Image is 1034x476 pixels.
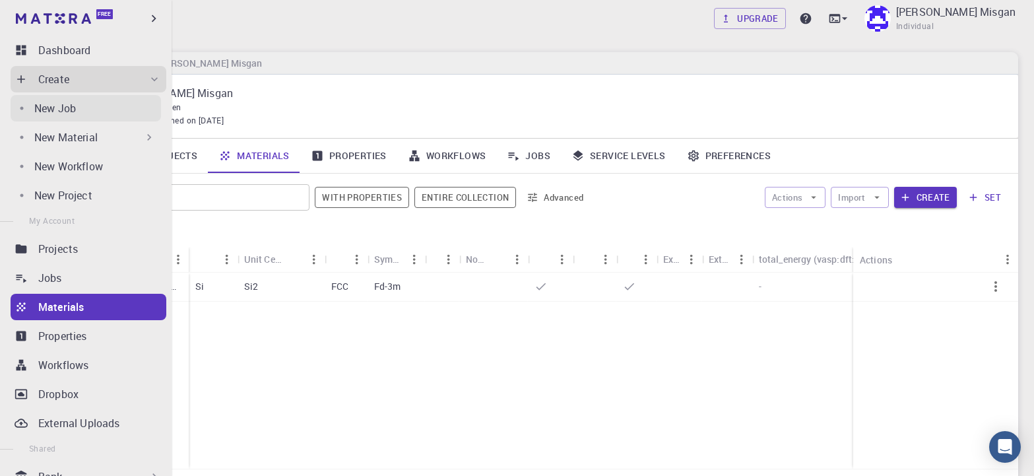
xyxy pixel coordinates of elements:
[765,187,826,208] button: Actions
[11,294,166,320] a: Materials
[528,246,573,272] div: Default
[238,246,325,272] div: Unit Cell Formula
[11,265,166,291] a: Jobs
[459,246,528,272] div: Non-periodic
[496,139,561,173] a: Jobs
[896,4,1016,20] p: [PERSON_NAME] Misgan
[702,246,752,272] div: Ext+web
[38,299,84,315] p: Materials
[11,182,161,209] a: New Project
[151,56,262,71] h6: [PERSON_NAME] Misgan
[315,187,409,208] button: With properties
[38,386,79,402] p: Dropbox
[11,381,166,407] a: Dropbox
[507,249,528,270] button: Menu
[414,187,516,208] button: Entire collection
[34,100,76,116] p: New Job
[404,249,425,270] button: Menu
[158,114,224,127] span: Joined on [DATE]
[11,124,161,151] div: New Material
[11,153,161,180] a: New Workflow
[38,42,90,58] p: Dashboard
[331,280,348,293] p: FCC
[38,328,87,344] p: Properties
[438,249,459,270] button: Menu
[315,187,409,208] span: Show only materials with calculated properties
[300,139,397,173] a: Properties
[616,246,657,272] div: Public
[534,249,556,270] button: Sort
[663,246,681,272] div: Ext+lnk
[368,246,425,272] div: Symmetry
[195,249,216,270] button: Sort
[635,249,657,270] button: Menu
[208,139,300,173] a: Materials
[11,66,166,92] div: Create
[38,241,78,257] p: Projects
[34,187,92,203] p: New Project
[11,95,161,121] a: New Job
[573,246,616,272] div: Shared
[34,158,103,174] p: New Workflow
[29,215,75,226] span: My Account
[752,246,899,272] div: total_energy (vasp:dft:gga:pbe)
[752,273,899,302] div: -
[11,323,166,349] a: Properties
[331,249,352,270] button: Sort
[38,415,119,431] p: External Uploads
[623,249,644,270] button: Sort
[26,9,74,21] span: Support
[397,139,497,173] a: Workflows
[894,187,957,208] button: Create
[168,249,189,270] button: Menu
[853,247,1018,273] div: Actions
[244,246,282,272] div: Unit Cell Formula
[831,187,888,208] button: Import
[38,71,69,87] p: Create
[962,187,1008,208] button: set
[38,357,88,373] p: Workflows
[11,37,166,63] a: Dashboard
[681,249,702,270] button: Menu
[864,5,891,32] img: Asnakew Mekonen Misgan
[346,249,368,270] button: Menu
[595,249,616,270] button: Menu
[189,246,238,272] div: Formula
[195,280,204,293] p: Si
[997,249,1018,270] button: Menu
[989,431,1021,463] div: Open Intercom Messenger
[244,280,258,293] p: Si2
[552,249,573,270] button: Menu
[325,246,368,272] div: Lattice
[759,246,878,272] div: total_energy (vasp:dft:gga:pbe)
[374,246,404,272] div: Symmetry
[38,270,62,286] p: Jobs
[709,246,731,272] div: Ext+web
[561,139,676,173] a: Service Levels
[34,129,98,145] p: New Material
[11,236,166,262] a: Projects
[16,13,91,24] img: logo
[425,246,459,272] div: Tags
[486,249,507,270] button: Sort
[714,8,786,29] a: Upgrade
[11,410,166,436] a: External Uploads
[216,249,238,270] button: Menu
[304,249,325,270] button: Menu
[29,443,55,454] span: Shared
[113,85,997,101] p: [PERSON_NAME] Misgan
[282,249,304,270] button: Sort
[676,139,781,173] a: Preferences
[414,187,516,208] span: Filter throughout whole library including sets (folders)
[731,249,752,270] button: Menu
[466,246,486,272] div: Non-periodic
[521,187,590,208] button: Advanced
[896,20,934,33] span: Individual
[579,249,600,270] button: Sort
[374,280,401,293] p: Fd-3m
[657,246,702,272] div: Ext+lnk
[11,352,166,378] a: Workflows
[860,247,892,273] div: Actions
